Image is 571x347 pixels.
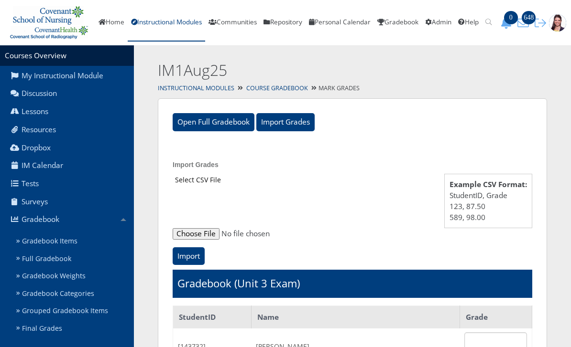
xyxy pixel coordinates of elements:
a: Instructional Modules [158,84,234,92]
a: Home [95,4,128,42]
button: 648 [515,17,532,29]
span: 648 [522,11,536,24]
a: Gradebook Weights [12,267,134,285]
a: Gradebook [374,4,422,42]
a: Communities [205,4,260,42]
a: Help [455,4,482,42]
label: Select CSV File [173,174,223,186]
input: Import Grades [256,113,315,131]
a: Gradebook Items [12,232,134,250]
img: 1943_125_125.jpg [549,14,566,32]
a: Instructional Modules [128,4,205,42]
a: Full Gradebook [12,250,134,267]
button: 0 [497,17,515,29]
a: Personal Calendar [306,4,374,42]
a: Grouped Gradebook Items [12,302,134,320]
strong: StudentID [179,312,216,322]
strong: Grade [466,312,488,322]
a: 648 [515,17,532,27]
h1: Gradebook (Unit 3 Exam) [177,276,300,291]
div: Mark Grades [134,82,571,95]
a: Gradebook Categories [12,284,134,302]
strong: Example CSV Format: [450,179,527,189]
input: Open Full Gradebook [173,113,254,131]
div: StudentID, Grade 123, 87.50 589, 98.00 [444,174,532,228]
legend: Import Grades [173,160,219,170]
a: Admin [422,4,455,42]
input: Import [173,247,205,265]
h2: IM1Aug25 [158,60,468,81]
a: Final Grades [12,319,134,337]
a: 0 [497,17,515,27]
span: 0 [504,11,518,24]
a: Courses Overview [5,51,66,61]
a: Course Gradebook [246,84,308,92]
strong: Name [257,312,279,322]
a: Repository [260,4,306,42]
